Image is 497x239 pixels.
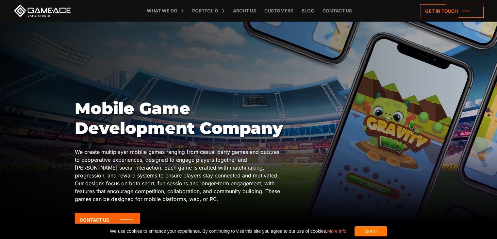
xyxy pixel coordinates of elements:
[75,99,283,138] h1: Mobile Game Development Company
[327,229,346,234] a: More info
[110,226,346,236] span: We use cookies to enhance your experience. By continuing to visit this site you agree to our use ...
[75,148,283,203] p: We create multiplayer mobile games ranging from casual party games and quizzes to cooperative exp...
[420,4,484,18] a: Get in touch
[75,213,140,227] a: Contact Us
[355,226,387,236] div: Got it!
